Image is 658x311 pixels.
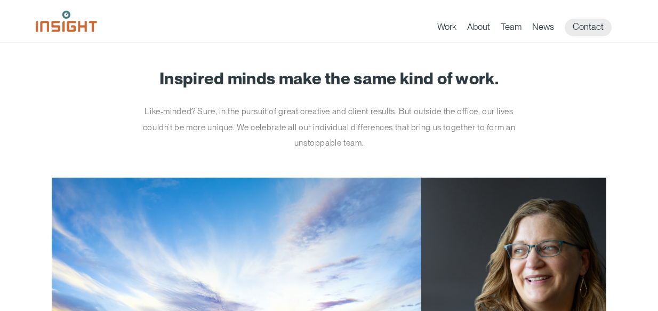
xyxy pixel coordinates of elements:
p: Like-minded? Sure, in the pursuit of great creative and client results. But outside the office, o... [129,103,529,151]
a: News [532,21,554,36]
a: Team [501,21,521,36]
a: About [467,21,490,36]
nav: primary navigation menu [437,19,622,36]
h1: Inspired minds make the same kind of work. [52,69,606,87]
img: Insight Marketing Design [36,11,97,32]
a: Work [437,21,456,36]
a: Contact [565,19,612,36]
